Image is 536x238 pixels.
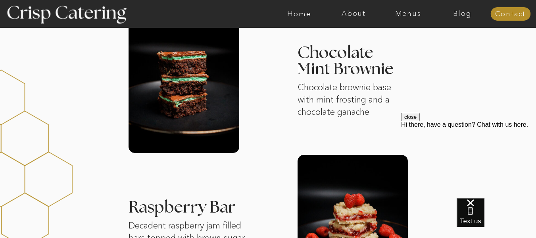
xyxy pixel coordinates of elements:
a: About [327,10,381,18]
a: Home [272,10,327,18]
a: Blog [435,10,490,18]
iframe: podium webchat widget bubble [457,198,536,238]
p: Chocolate brownie base with mint frosting and a chocolate ganache [298,81,408,119]
a: Menus [381,10,435,18]
iframe: podium webchat widget prompt [401,113,536,208]
h3: Raspberry Bar [129,199,382,217]
h3: Chocolate Mint Brownie [298,45,402,83]
a: Contact [490,10,530,18]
